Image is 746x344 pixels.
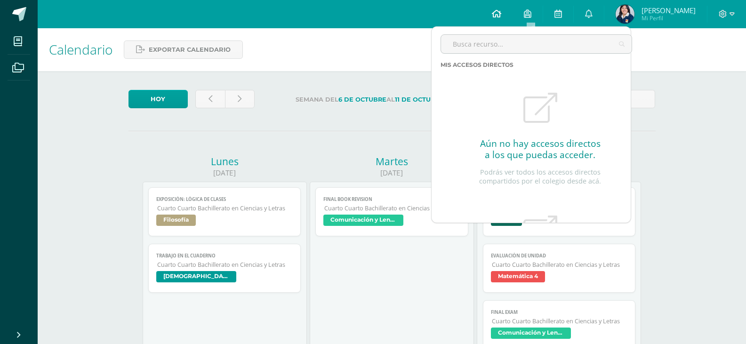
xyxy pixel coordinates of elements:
[338,96,386,103] strong: 6 de Octubre
[310,168,474,178] div: [DATE]
[315,187,468,236] a: Final book revisionCuarto Cuarto Bachillerato en Ciencias y LetrasComunicación y Lenguaje L3 (Ing...
[492,317,628,325] span: Cuarto Cuarto Bachillerato en Ciencias y Letras
[148,244,301,293] a: Trabajo en el cuadernoCuarto Cuarto Bachillerato en Ciencias y Letras[DEMOGRAPHIC_DATA]
[156,215,196,226] span: Filosofía
[143,168,307,178] div: [DATE]
[480,138,601,160] h2: Aún no hay accesos directos a los que puedas acceder.
[156,253,293,259] span: Trabajo en el cuaderno
[157,204,293,212] span: Cuarto Cuarto Bachillerato en Ciencias y Letras
[441,61,513,68] span: Mis accesos directos
[143,155,307,168] div: Lunes
[323,215,403,226] span: Comunicación y Lenguaje L3 (Inglés) 4
[157,261,293,269] span: Cuarto Cuarto Bachillerato en Ciencias y Letras
[491,271,545,282] span: Matemática 4
[491,328,571,339] span: Comunicación y Lenguaje L3 (Inglés) 4
[156,271,236,282] span: [DEMOGRAPHIC_DATA]
[128,90,188,108] a: Hoy
[395,96,444,103] strong: 11 de Octubre
[310,155,474,168] div: Martes
[124,40,243,59] a: Exportar calendario
[483,244,636,293] a: Evaluación de UnidadCuarto Cuarto Bachillerato en Ciencias y LetrasMatemática 4
[441,35,632,53] input: Busca recurso...
[156,196,293,202] span: Exposición: Lógica de clases
[492,261,628,269] span: Cuarto Cuarto Bachillerato en Ciencias y Letras
[491,253,628,259] span: Evaluación de Unidad
[49,40,112,58] span: Calendario
[262,90,477,109] label: Semana del al
[616,5,634,24] img: 386b97ca6dcc00f2af1beca8e69eb8b0.png
[323,196,460,202] span: Final book revision
[642,14,696,22] span: Mi Perfil
[642,6,696,15] span: [PERSON_NAME]
[491,309,628,315] span: Final exam
[148,187,301,236] a: Exposición: Lógica de clasesCuarto Cuarto Bachillerato en Ciencias y LetrasFilosofía
[473,168,608,185] p: Podrás ver todos los accesos directos compartidos por el colegio desde acá.
[149,41,231,58] span: Exportar calendario
[324,204,460,212] span: Cuarto Cuarto Bachillerato en Ciencias y Letras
